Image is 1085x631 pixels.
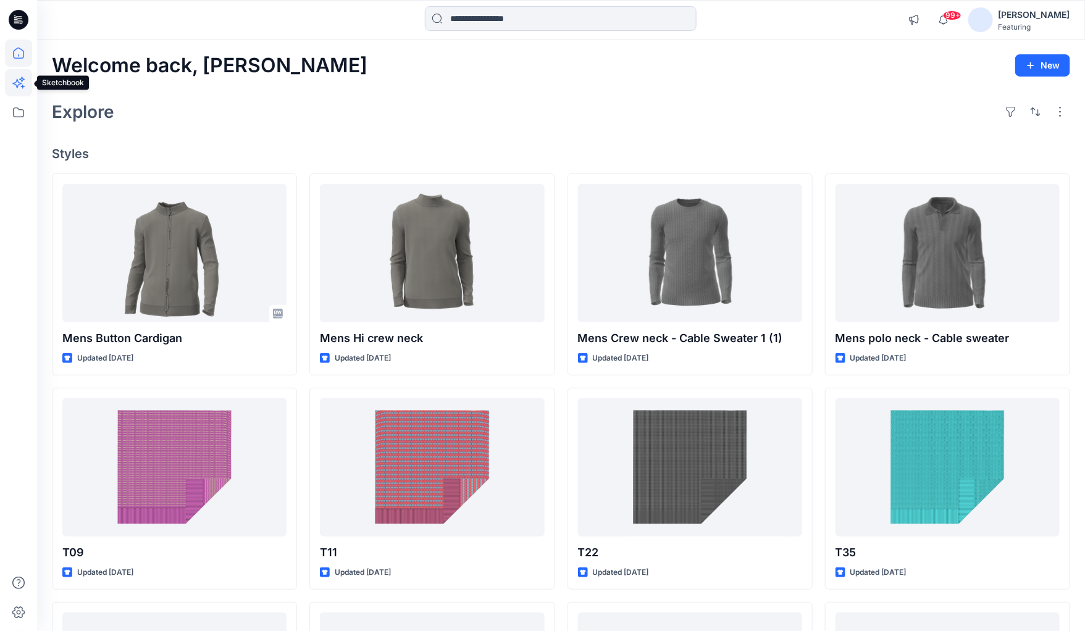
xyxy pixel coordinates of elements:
[62,330,287,347] p: Mens Button Cardigan
[335,352,391,365] p: Updated [DATE]
[62,544,287,561] p: T09
[850,352,907,365] p: Updated [DATE]
[578,330,802,347] p: Mens Crew neck - Cable Sweater 1 (1)
[968,7,993,32] img: avatar
[52,54,367,77] h2: Welcome back, [PERSON_NAME]
[62,398,287,537] a: T09
[1015,54,1070,77] button: New
[77,566,133,579] p: Updated [DATE]
[998,7,1070,22] div: [PERSON_NAME]
[62,184,287,322] a: Mens Button Cardigan
[850,566,907,579] p: Updated [DATE]
[320,184,544,322] a: Mens Hi crew neck
[578,544,802,561] p: T22
[77,352,133,365] p: Updated [DATE]
[836,184,1060,322] a: Mens polo neck - Cable sweater
[320,330,544,347] p: Mens Hi crew neck
[578,184,802,322] a: Mens Crew neck - Cable Sweater 1 (1)
[578,398,802,537] a: T22
[593,566,649,579] p: Updated [DATE]
[943,10,961,20] span: 99+
[836,398,1060,537] a: T35
[320,398,544,537] a: T11
[335,566,391,579] p: Updated [DATE]
[52,146,1070,161] h4: Styles
[320,544,544,561] p: T11
[836,330,1060,347] p: Mens polo neck - Cable sweater
[998,22,1070,31] div: Featuring
[836,544,1060,561] p: T35
[52,102,114,122] h2: Explore
[593,352,649,365] p: Updated [DATE]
